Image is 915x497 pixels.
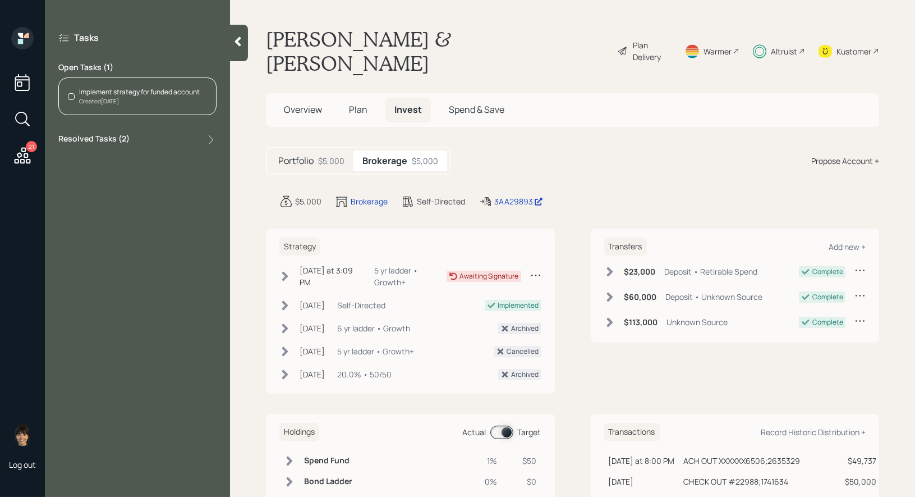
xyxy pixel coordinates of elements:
h6: Holdings [279,423,319,441]
div: 1% [480,455,498,467]
h6: $113,000 [624,318,658,327]
div: Kustomer [836,45,871,57]
div: $50,000 [845,476,877,487]
div: Created [DATE] [79,97,200,106]
h5: Portfolio [278,156,314,166]
h1: [PERSON_NAME] & [PERSON_NAME] [266,27,608,75]
div: Self-Directed [337,299,385,311]
div: [DATE] [609,476,675,487]
div: [DATE] at 8:00 PM [609,455,675,467]
div: Log out [9,459,36,470]
div: $5,000 [295,195,321,207]
div: Actual [463,426,486,438]
div: Propose Account + [811,155,879,167]
div: [DATE] [300,299,325,311]
h6: $23,000 [624,267,656,277]
div: Self-Directed [417,195,465,207]
h6: Strategy [279,238,320,256]
div: Plan Delivery [633,39,671,63]
div: Unknown Source [667,316,728,328]
div: ACH OUT XXXXXX6506;2635329 [684,455,801,467]
div: 3AA29893 [494,195,543,207]
div: Archived [512,323,539,334]
div: $49,737 [845,455,877,467]
h6: $60,000 [624,293,657,302]
div: Implemented [498,300,539,311]
div: $5,000 [412,155,438,167]
div: Complete [812,292,843,302]
div: [DATE] [300,345,325,357]
span: Spend & Save [449,103,504,116]
div: 20.0% • 50/50 [337,368,392,380]
div: Record Historic Distribution + [761,427,866,437]
div: Archived [512,370,539,380]
div: Altruist [771,45,797,57]
div: 0% [480,476,498,487]
span: Overview [284,103,322,116]
div: Deposit • Retirable Spend [665,266,758,277]
div: 5 yr ladder • Growth+ [337,345,414,357]
div: Deposit • Unknown Source [666,291,763,303]
div: [DATE] at 3:09 PM [300,265,362,288]
div: Brokerage [351,195,388,207]
div: 21 [26,141,37,152]
div: Implement strategy for funded account [79,87,200,97]
div: Cancelled [507,346,539,357]
label: Resolved Tasks ( 2 ) [58,133,130,147]
div: [DATE] [300,322,325,334]
h6: Spend Fund [304,456,353,466]
div: Complete [812,317,843,327]
img: treva-nostdahl-headshot.png [11,423,34,446]
div: $50 [511,455,537,467]
h5: Brokerage [362,156,407,166]
div: Awaiting Signature [460,271,519,281]
div: $5,000 [318,155,344,167]
h6: Bond Ladder [304,477,353,486]
label: Open Tasks ( 1 ) [58,62,217,73]
div: 5 yr ladder • Growth+ [374,265,447,288]
div: Add new + [829,241,866,252]
div: CHECK OUT #22988;1741634 [684,476,789,487]
div: $0 [511,476,537,487]
div: Target [518,426,541,438]
div: 6 yr ladder • Growth [337,322,410,334]
h6: Transactions [604,423,660,441]
div: Complete [812,267,843,277]
span: Plan [349,103,367,116]
div: Warmer [704,45,732,57]
label: Tasks [74,31,99,44]
span: Invest [394,103,422,116]
div: [DATE] [300,368,325,380]
h6: Transfers [604,238,647,256]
